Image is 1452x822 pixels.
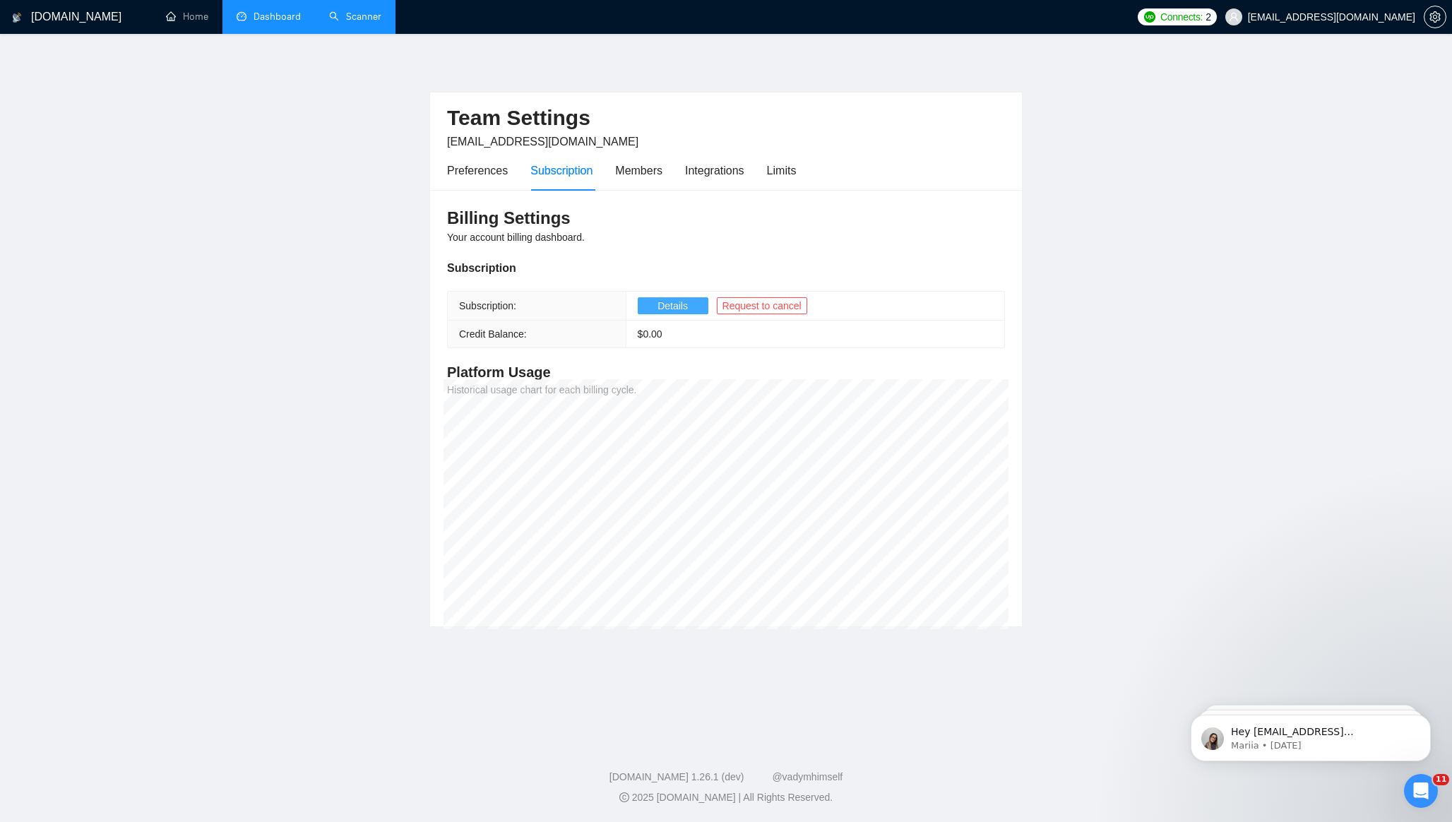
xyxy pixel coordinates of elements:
[61,41,237,234] span: Hey [EMAIL_ADDRESS][DOMAIN_NAME], Looks like your Upwork agency Coralsoft ran out of connects. We...
[657,298,688,314] span: Details
[1229,12,1239,22] span: user
[1206,9,1211,25] span: 2
[638,297,708,314] button: Details
[459,300,516,311] span: Subscription:
[237,11,301,23] a: dashboardDashboard
[615,162,662,179] div: Members
[1433,774,1449,785] span: 11
[447,232,585,243] span: Your account billing dashboard.
[447,104,1005,133] h2: Team Settings
[1424,11,1446,23] span: setting
[1424,11,1446,23] a: setting
[329,11,381,23] a: searchScanner
[1424,6,1446,28] button: setting
[12,6,22,29] img: logo
[685,162,744,179] div: Integrations
[717,297,807,314] button: Request to cancel
[1170,685,1452,784] iframe: Intercom notifications message
[61,54,244,67] p: Message from Mariia, sent 2w ago
[447,362,1005,382] h4: Platform Usage
[1160,9,1203,25] span: Connects:
[459,328,527,340] span: Credit Balance:
[447,259,1005,277] div: Subscription
[447,207,1005,230] h3: Billing Settings
[722,298,802,314] span: Request to cancel
[1404,774,1438,808] iframe: Intercom live chat
[166,11,208,23] a: homeHome
[1144,11,1155,23] img: upwork-logo.png
[609,771,744,782] a: [DOMAIN_NAME] 1.26.1 (dev)
[638,328,662,340] span: $ 0.00
[447,162,508,179] div: Preferences
[767,162,797,179] div: Limits
[11,790,1441,805] div: 2025 [DOMAIN_NAME] | All Rights Reserved.
[447,136,638,148] span: [EMAIL_ADDRESS][DOMAIN_NAME]
[772,771,843,782] a: @vadymhimself
[530,162,593,179] div: Subscription
[619,792,629,802] span: copyright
